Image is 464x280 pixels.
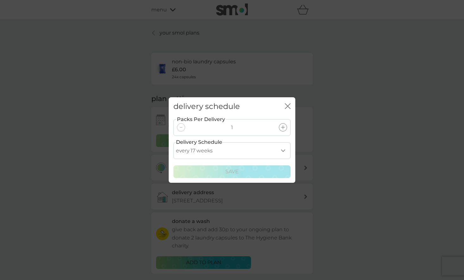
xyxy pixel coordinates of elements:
[176,115,226,124] label: Packs Per Delivery
[231,124,233,132] p: 1
[173,102,240,111] h2: delivery schedule
[285,103,291,110] button: close
[173,165,291,178] button: Save
[176,138,222,146] label: Delivery Schedule
[225,168,239,176] p: Save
